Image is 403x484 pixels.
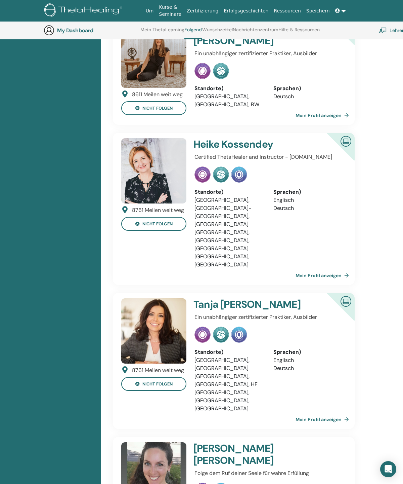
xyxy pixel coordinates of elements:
div: Sprachen) [273,84,342,92]
div: Sprachen) [273,188,342,196]
div: Standorte) [194,84,263,92]
li: Deutsch [273,204,342,212]
div: Standorte) [194,348,263,356]
a: Mein Profil anzeigen [296,269,352,282]
p: Folge dem Ruf deiner Seele für wahre Erfüllung [194,469,342,477]
div: Zertifizierter Online -Ausbilder [316,133,355,172]
li: Englisch [273,196,342,204]
h4: [PERSON_NAME] [PERSON_NAME] [193,442,317,467]
button: nicht folgen [121,217,186,231]
div: 8761 Meilen weit weg [132,206,184,214]
li: [GEOGRAPHIC_DATA], [GEOGRAPHIC_DATA] [194,356,263,372]
h3: My Dashboard [57,27,124,34]
li: [GEOGRAPHIC_DATA], [GEOGRAPHIC_DATA], BW [194,92,263,109]
img: default.jpg [121,298,186,364]
a: Erfolgsgeschichten [221,5,271,17]
p: Ein unabhängiger zertifizierter Praktiker, Ausbilder [194,49,342,58]
li: Englisch [273,356,342,364]
li: [GEOGRAPHIC_DATA], [GEOGRAPHIC_DATA], [GEOGRAPHIC_DATA] [194,228,263,253]
li: [GEOGRAPHIC_DATA], [GEOGRAPHIC_DATA], HE [194,372,263,388]
li: Deutsch [273,364,342,372]
img: Zertifizierter Online -Ausbilder [338,293,354,308]
button: nicht folgen [121,101,186,115]
h4: Tanja [PERSON_NAME] [193,298,317,310]
img: default.jpg [121,23,186,88]
a: Zertifizierung [184,5,221,17]
h4: [PERSON_NAME] [PERSON_NAME] [193,23,317,47]
li: [GEOGRAPHIC_DATA], [GEOGRAPHIC_DATA], [GEOGRAPHIC_DATA] [194,388,263,413]
a: Folgend [184,27,202,39]
a: Nachrichtenzentrum [233,27,278,38]
div: 8611 Meilen weit weg [132,90,183,99]
a: Hilfe & Ressourcen [278,27,320,38]
div: Open Intercom Messenger [380,461,396,477]
div: Sprachen) [273,348,342,356]
p: Certified ThetaHealer and Instructor - [DOMAIN_NAME] [194,153,342,161]
img: Zertifizierter Online -Ausbilder [338,133,354,148]
button: nicht folgen [121,377,186,391]
a: Ressourcen [271,5,303,17]
h4: Heike Kossendey [193,138,317,150]
a: Kurse & Seminare [156,1,184,21]
a: Mein Profil anzeigen [296,109,352,122]
div: 8761 Meilen weit weg [132,366,184,374]
a: Mein ThetaLearning [140,27,184,38]
a: Um [143,5,156,17]
a: Mein Profil anzeigen [296,413,352,426]
div: Zertifizierter Online -Ausbilder [316,293,355,332]
div: Standorte) [194,188,263,196]
img: default.jpg [121,138,186,203]
p: Ein unabhängiger zertifizierter Praktiker, Ausbilder [194,313,342,321]
img: generic-user-icon.jpg [44,25,54,36]
img: chalkboard-teacher.svg [379,27,387,33]
img: logo.png [44,3,125,18]
a: Speichern [304,5,332,17]
li: [GEOGRAPHIC_DATA], [GEOGRAPHIC_DATA]-[GEOGRAPHIC_DATA], [GEOGRAPHIC_DATA] [194,196,263,228]
li: [GEOGRAPHIC_DATA], [GEOGRAPHIC_DATA] [194,253,263,269]
li: Deutsch [273,92,342,101]
a: Wunschzettel [202,27,233,38]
